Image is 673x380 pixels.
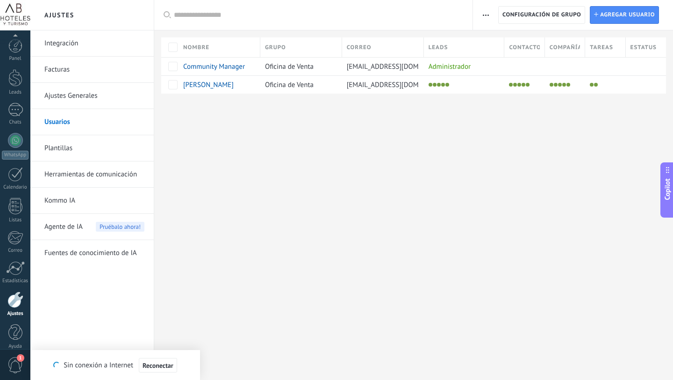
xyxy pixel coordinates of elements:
span: Oficina de Venta [265,62,314,71]
li: Plantillas [30,135,154,161]
div: Ajustes [2,311,29,317]
div: Panel [2,56,29,62]
span: Reconectar [143,362,173,369]
a: Herramientas de comunicación [44,161,144,188]
span: Pruébalo ahora! [96,222,144,232]
li: Eliminar [522,83,525,87]
a: Agregar usuario [590,6,659,24]
div: Calendario [2,184,29,190]
span: Nombre [183,43,209,52]
div: Leads [2,89,29,95]
li: Agente de IA [30,214,154,240]
li: Eliminar [562,83,566,87]
li: Examinar [433,83,437,87]
span: [EMAIL_ADDRESS][DOMAIN_NAME] [347,80,453,89]
span: Oficina de Venta [265,80,314,89]
li: Editar [517,83,521,87]
div: Oficina de Venta [260,58,337,75]
button: Más [479,6,493,24]
span: Correo [347,43,372,52]
span: Community Manager AB [183,62,255,71]
a: Plantillas [44,135,144,161]
a: Kommo IA [44,188,144,214]
div: Correo [2,248,29,254]
div: Ayuda [2,343,29,350]
li: Facturas [30,57,154,83]
li: Exportar [566,83,570,87]
a: Agente de IAPruébalo ahora! [44,214,144,240]
button: Configuración de grupo [498,6,585,24]
span: Grupo [265,43,286,52]
span: Alejrandra Restrepo [183,80,234,89]
a: Fuentes de conocimiento de IA [44,240,144,266]
div: Chats [2,119,29,125]
li: Exportar [526,83,530,87]
span: Agregar usuario [600,7,655,23]
div: WhatsApp [2,151,29,160]
li: Examinar [554,83,558,87]
span: Estatus [630,43,657,52]
span: Contactos [509,43,539,52]
a: Usuarios [44,109,144,135]
li: Kommo IA [30,188,154,214]
li: Usuarios [30,109,154,135]
li: Editar [558,83,562,87]
li: Ajustes Generales [30,83,154,109]
li: Eliminar [441,83,445,87]
li: Fuentes de conocimiento de IA [30,240,154,266]
a: Facturas [44,57,144,83]
span: Leads [429,43,448,52]
a: Ajustes Generales [44,83,144,109]
div: Administrador [424,58,500,75]
a: Integración [44,30,144,57]
li: Eliminar [594,83,598,87]
li: Examinar [513,83,517,87]
span: 1 [17,354,24,362]
button: Reconectar [139,358,177,373]
div: Oficina de Venta [260,76,337,94]
span: Agente de IA [44,214,83,240]
div: Estadísticas [2,278,29,284]
span: Copilot [663,179,672,200]
span: Tareas [590,43,613,52]
div: Sin conexión a Internet [53,358,177,373]
li: Integración [30,30,154,57]
li: Editar [437,83,441,87]
div: Listas [2,217,29,223]
li: Instalar [550,83,553,87]
span: [EMAIL_ADDRESS][DOMAIN_NAME] [347,62,453,71]
span: Compañías [550,43,580,52]
li: Instalar [429,83,432,87]
li: Herramientas de comunicación [30,161,154,188]
li: Editar [590,83,594,87]
li: Exportar [445,83,449,87]
span: Configuración de grupo [502,7,581,23]
li: Instalar [509,83,513,87]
